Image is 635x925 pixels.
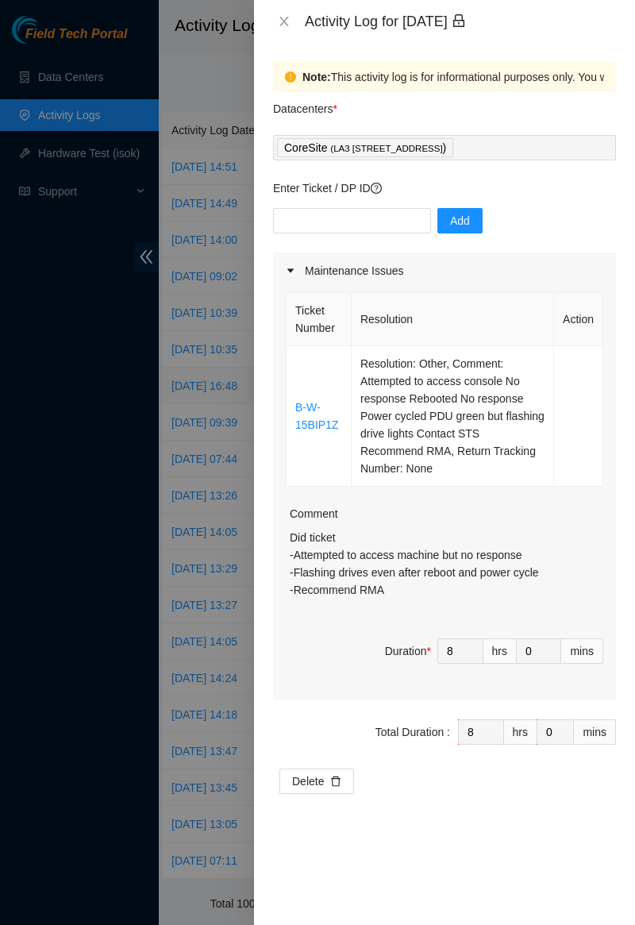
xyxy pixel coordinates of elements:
[278,15,291,28] span: close
[279,769,354,794] button: Deletedelete
[375,723,450,741] div: Total Duration :
[273,252,616,289] div: Maintenance Issues
[554,293,603,346] th: Action
[385,642,431,660] div: Duration
[371,183,382,194] span: question-circle
[330,144,442,153] span: ( LA3 [STREET_ADDRESS]
[273,92,337,118] p: Datacenters
[352,346,554,487] td: Resolution: Other, Comment: Attempted to access console No response Rebooted No response Power cy...
[450,212,470,229] span: Add
[273,14,295,29] button: Close
[284,139,446,157] p: CoreSite )
[483,638,517,664] div: hrs
[295,401,338,431] a: B-W-15BIP1Z
[305,13,616,30] div: Activity Log for [DATE]
[285,71,296,83] span: exclamation-circle
[292,773,324,790] span: Delete
[437,208,483,233] button: Add
[287,293,352,346] th: Ticket Number
[330,776,341,788] span: delete
[574,719,616,745] div: mins
[273,179,616,197] p: Enter Ticket / DP ID
[561,638,603,664] div: mins
[286,266,295,276] span: caret-right
[452,13,466,28] span: lock
[352,293,554,346] th: Resolution
[302,68,331,86] strong: Note:
[290,529,603,599] p: Did ticket -Attempted to access machine but no response -Flashing drives even after reboot and po...
[504,719,537,745] div: hrs
[290,505,338,522] label: Comment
